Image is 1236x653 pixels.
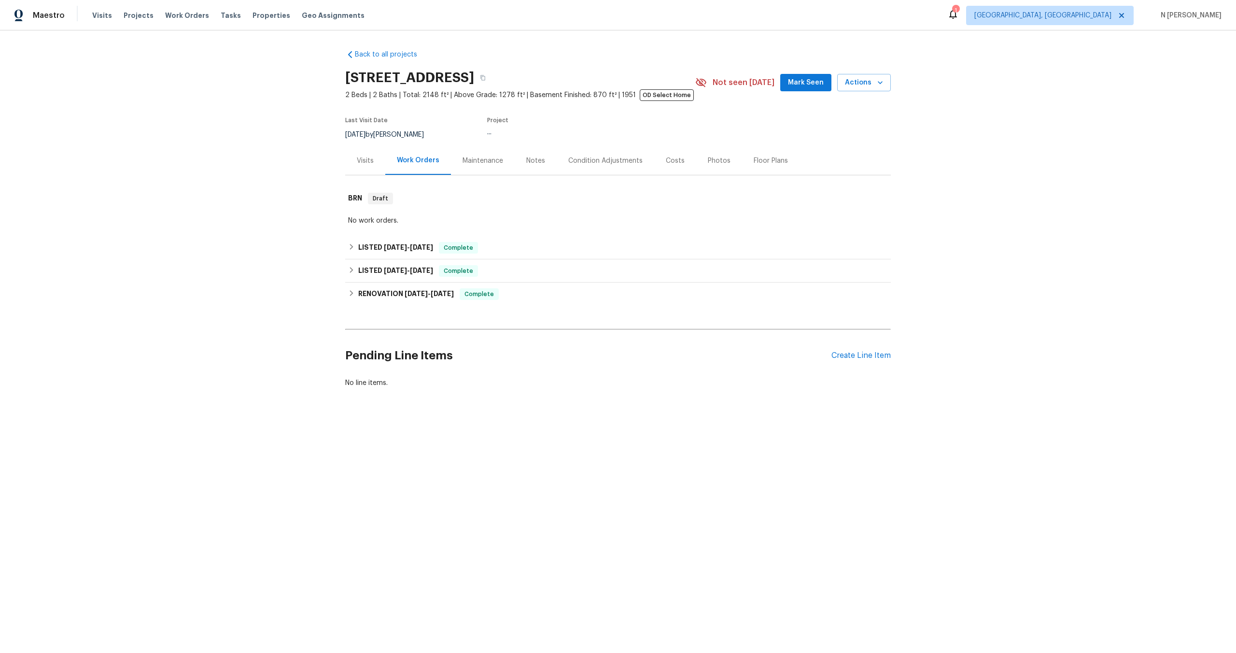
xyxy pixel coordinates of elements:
div: RENOVATION [DATE]-[DATE]Complete [345,283,891,306]
button: Copy Address [474,69,492,86]
button: Actions [837,74,891,92]
span: Tasks [221,12,241,19]
span: [DATE] [410,244,433,251]
div: No work orders. [348,216,888,226]
div: Costs [666,156,685,166]
span: Projects [124,11,154,20]
div: Work Orders [397,156,439,165]
div: Create Line Item [831,351,891,360]
div: Maintenance [463,156,503,166]
span: OD Select Home [640,89,694,101]
span: Work Orders [165,11,209,20]
h2: [STREET_ADDRESS] [345,73,474,83]
span: Not seen [DATE] [713,78,774,87]
div: LISTED [DATE]-[DATE]Complete [345,259,891,283]
div: Condition Adjustments [568,156,643,166]
span: [DATE] [345,131,365,138]
span: Properties [253,11,290,20]
a: Back to all projects [345,50,438,59]
div: Visits [357,156,374,166]
span: - [384,267,433,274]
h2: Pending Line Items [345,333,831,378]
span: [DATE] [384,267,407,274]
span: [DATE] [431,290,454,297]
span: N [PERSON_NAME] [1157,11,1222,20]
h6: LISTED [358,242,433,254]
span: Actions [845,77,883,89]
div: No line items. [345,378,891,388]
span: - [405,290,454,297]
span: [DATE] [405,290,428,297]
span: Project [487,117,508,123]
div: Floor Plans [754,156,788,166]
span: Geo Assignments [302,11,365,20]
h6: BRN [348,193,362,204]
span: [DATE] [384,244,407,251]
span: Mark Seen [788,77,824,89]
span: [GEOGRAPHIC_DATA], [GEOGRAPHIC_DATA] [974,11,1111,20]
div: BRN Draft [345,183,891,214]
span: [DATE] [410,267,433,274]
span: Complete [440,266,477,276]
span: 2 Beds | 2 Baths | Total: 2148 ft² | Above Grade: 1278 ft² | Basement Finished: 870 ft² | 1951 [345,90,695,100]
span: Complete [440,243,477,253]
h6: RENOVATION [358,288,454,300]
div: Notes [526,156,545,166]
div: LISTED [DATE]-[DATE]Complete [345,236,891,259]
span: - [384,244,433,251]
span: Draft [369,194,392,203]
span: Maestro [33,11,65,20]
div: ... [487,129,673,136]
span: Visits [92,11,112,20]
div: by [PERSON_NAME] [345,129,435,141]
span: Last Visit Date [345,117,388,123]
div: Photos [708,156,730,166]
div: 1 [952,6,959,15]
span: Complete [461,289,498,299]
h6: LISTED [358,265,433,277]
button: Mark Seen [780,74,831,92]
